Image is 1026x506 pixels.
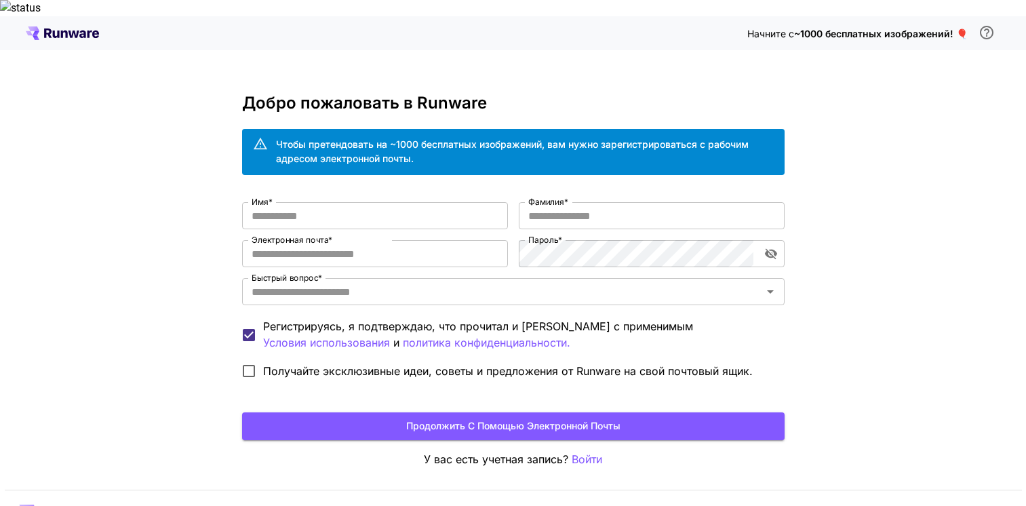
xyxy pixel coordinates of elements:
[263,334,390,351] button: Регистрируясь, я подтверждаю, что прочитал и [PERSON_NAME] с применимым и политика конфиденциальн...
[242,412,785,440] button: Продолжить с помощью электронной почты
[759,241,783,266] button: Переключение видимости пароля
[276,137,774,166] div: Чтобы претендовать на ~1000 бесплатных изображений, вам нужно зарегистрироваться с рабочим адресо...
[973,19,1000,46] button: Чтобы претендовать на бесплатный кредит, вам необходимо зарегистрироваться с помощью рабочего адр...
[747,28,794,39] span: Начните с
[403,334,570,351] button: Регистрируясь, я подтверждаю, что прочитал и [PERSON_NAME] с применимым Условия использования и
[424,452,568,466] font: У вас есть учетная запись?
[794,28,968,39] span: ~1000 бесплатных изображений! 🎈
[528,234,562,246] label: Пароль
[263,363,753,379] span: Получайте эксклюзивные идеи, советы и предложения от Runware на свой почтовый ящик.
[761,282,780,301] button: Открытый
[242,94,785,113] h3: Добро пожаловать в Runware
[393,336,399,349] font: и
[263,336,390,349] font: Условия использования
[572,451,602,468] button: Войти
[263,319,693,333] font: Регистрируясь, я подтверждаю, что прочитал и [PERSON_NAME] с применимым
[252,196,273,208] label: Имя
[528,196,568,208] label: Фамилия
[252,234,332,246] label: Электронная почта
[252,272,322,284] label: Быстрый вопрос
[403,334,570,351] p: политика конфиденциальности.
